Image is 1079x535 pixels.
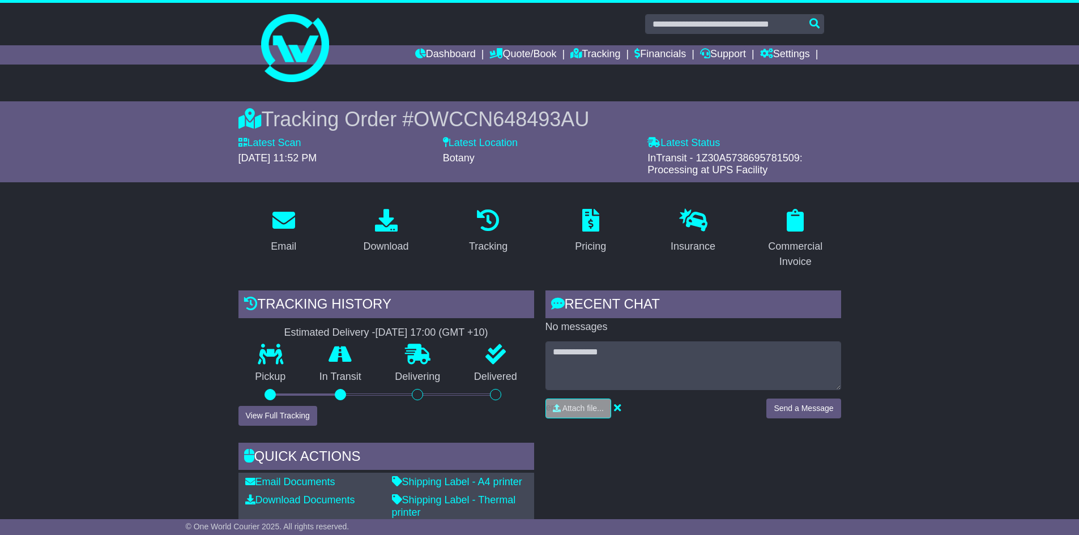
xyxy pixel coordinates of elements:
div: Tracking history [238,290,534,321]
label: Latest Location [443,137,518,149]
label: Latest Status [647,137,720,149]
label: Latest Scan [238,137,301,149]
div: Tracking Order # [238,107,841,131]
div: Commercial Invoice [757,239,834,269]
a: Tracking [570,45,620,65]
span: [DATE] 11:52 PM [238,152,317,164]
a: Shipping Label - Thermal printer [392,494,516,518]
div: Email [271,239,296,254]
p: In Transit [302,371,378,383]
p: Delivering [378,371,458,383]
button: Send a Message [766,399,841,418]
a: Email [263,205,304,258]
div: Download [363,239,408,254]
a: Tracking [462,205,515,258]
a: Download [356,205,416,258]
div: Pricing [575,239,606,254]
div: Tracking [469,239,507,254]
a: Download Documents [245,494,355,506]
a: Dashboard [415,45,476,65]
div: Estimated Delivery - [238,327,534,339]
a: Shipping Label - A4 printer [392,476,522,487]
div: Insurance [671,239,715,254]
a: Quote/Book [489,45,556,65]
a: Settings [760,45,810,65]
a: Email Documents [245,476,335,487]
span: © One World Courier 2025. All rights reserved. [186,522,349,531]
a: Financials [634,45,686,65]
p: No messages [545,321,841,333]
p: Delivered [457,371,534,383]
a: Commercial Invoice [750,205,841,273]
a: Support [700,45,746,65]
div: Quick Actions [238,443,534,473]
span: OWCCN648493AU [413,108,589,131]
button: View Full Tracking [238,406,317,426]
span: InTransit - 1Z30A5738695781509: Processing at UPS Facility [647,152,803,176]
span: Botany [443,152,475,164]
div: [DATE] 17:00 (GMT +10) [376,327,488,339]
a: Insurance [663,205,723,258]
p: Pickup [238,371,303,383]
a: Pricing [568,205,613,258]
div: RECENT CHAT [545,290,841,321]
